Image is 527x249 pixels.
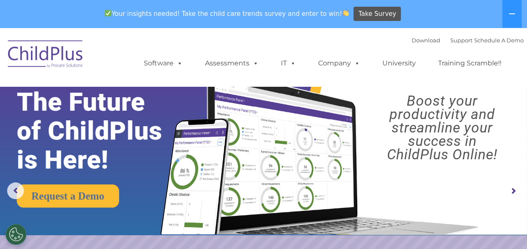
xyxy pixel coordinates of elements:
[353,7,401,21] a: Take Survey
[135,55,191,72] a: Software
[474,37,524,44] a: Schedule A Demo
[117,55,142,62] span: Last name
[364,94,520,161] rs-layer: Boost your productivity and streamline your success in ChildPlus Online!
[273,55,304,72] a: IT
[343,10,349,16] img: 👏
[430,55,510,72] a: Training Scramble!!
[17,88,185,174] rs-layer: The Future of ChildPlus is Here!
[450,37,472,44] a: Support
[17,184,119,207] a: Request a Demo
[358,7,396,21] span: Take Survey
[412,37,440,44] a: Download
[101,5,353,22] span: Your insights needed! Take the child care trends survey and enter to win!
[310,55,369,72] a: Company
[374,55,424,72] a: University
[117,90,152,96] span: Phone number
[5,224,26,245] button: Cookies Settings
[412,37,524,44] font: |
[197,55,267,72] a: Assessments
[4,34,88,76] img: ChildPlus by Procare Solutions
[105,10,111,16] img: ✅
